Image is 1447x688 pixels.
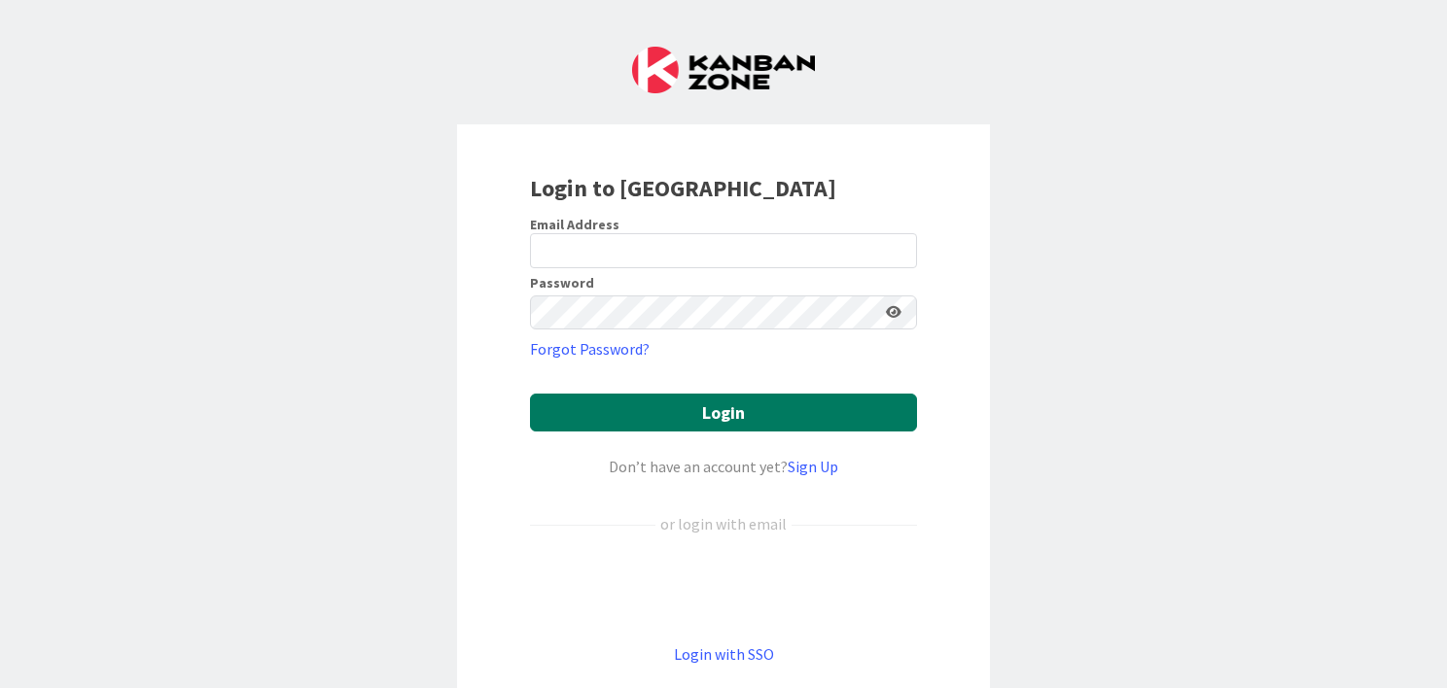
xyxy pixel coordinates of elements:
a: Forgot Password? [530,337,650,361]
b: Login to [GEOGRAPHIC_DATA] [530,173,836,203]
div: Don’t have an account yet? [530,455,917,478]
a: Sign Up [788,457,838,476]
label: Email Address [530,216,619,233]
div: or login with email [655,512,792,535]
img: Kanban Zone [632,47,815,93]
iframe: Sign in with Google Button [520,568,927,610]
a: Login with SSO [674,644,774,664]
label: Password [530,276,594,290]
button: Login [530,394,917,431]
